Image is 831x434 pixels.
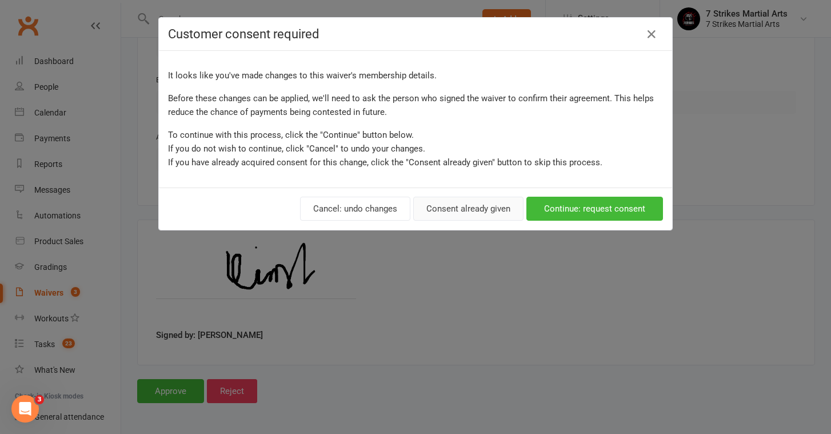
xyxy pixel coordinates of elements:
button: Cancel: undo changes [300,197,410,221]
span: 3 [35,395,44,404]
p: It looks like you've made changes to this waiver's membership details. [168,69,663,82]
button: Continue: request consent [526,197,663,221]
iframe: Intercom live chat [11,395,39,423]
p: To continue with this process, click the "Continue" button below. If you do not wish to continue,... [168,128,663,169]
button: Consent already given [413,197,524,221]
button: Close [642,25,661,43]
span: Customer consent required [168,27,319,41]
span: If you have already acquired consent for this change, click the "Consent already given" button to... [168,157,602,168]
p: Before these changes can be applied, we'll need to ask the person who signed the waiver to confir... [168,91,663,119]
